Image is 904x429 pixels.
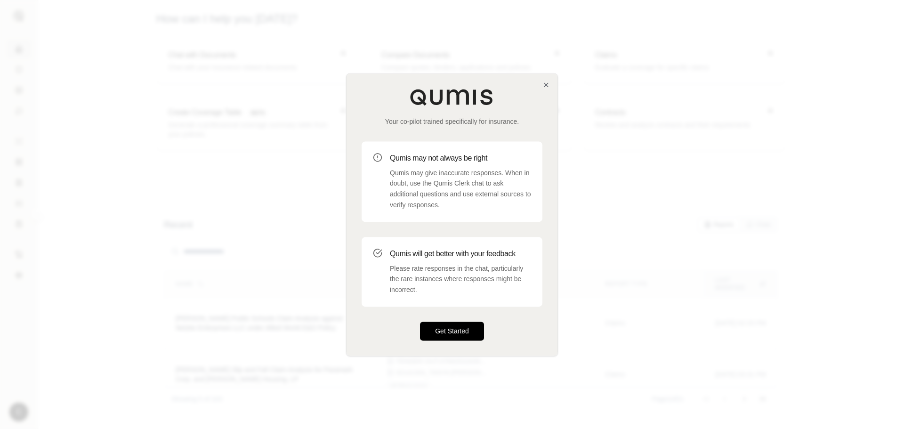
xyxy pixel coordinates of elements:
img: Qumis Logo [410,89,494,105]
h3: Qumis may not always be right [390,153,531,164]
p: Please rate responses in the chat, particularly the rare instances where responses might be incor... [390,263,531,295]
button: Get Started [420,322,484,340]
h3: Qumis will get better with your feedback [390,248,531,259]
p: Your co-pilot trained specifically for insurance. [362,117,542,126]
p: Qumis may give inaccurate responses. When in doubt, use the Qumis Clerk chat to ask additional qu... [390,168,531,210]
